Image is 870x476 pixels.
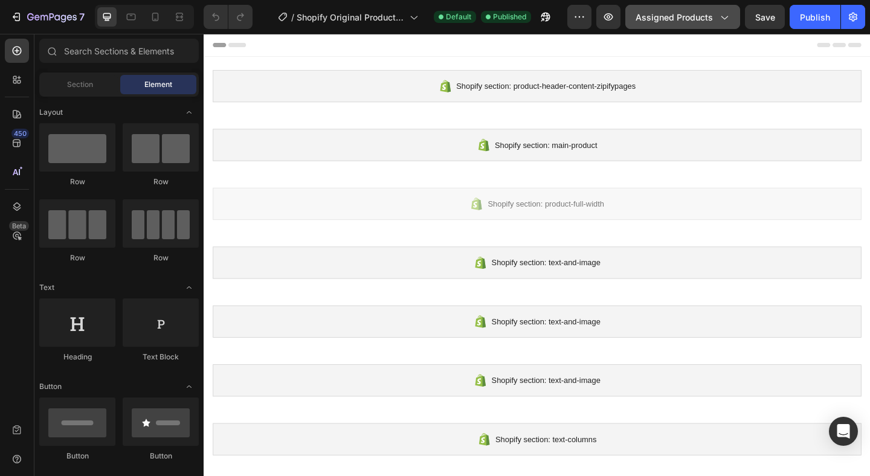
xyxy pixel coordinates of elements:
[39,252,115,263] div: Row
[39,107,63,118] span: Layout
[144,79,172,90] span: Element
[275,50,470,64] span: Shopify section: product-header-content-zipifypages
[636,11,713,24] span: Assigned Products
[297,11,405,24] span: Shopify Original Product Template
[11,129,29,138] div: 450
[79,10,85,24] p: 7
[179,278,199,297] span: Toggle open
[800,11,830,24] div: Publish
[446,11,471,22] span: Default
[179,103,199,122] span: Toggle open
[39,381,62,392] span: Button
[123,352,199,362] div: Text Block
[790,5,840,29] button: Publish
[829,417,858,446] div: Open Intercom Messenger
[313,306,431,320] span: Shopify section: text-and-image
[123,252,199,263] div: Row
[291,11,294,24] span: /
[317,434,427,448] span: Shopify section: text-columns
[625,5,740,29] button: Assigned Products
[309,178,435,192] span: Shopify section: product-full-width
[39,39,199,63] input: Search Sections & Elements
[317,114,428,128] span: Shopify section: main-product
[39,176,115,187] div: Row
[313,242,431,256] span: Shopify section: text-and-image
[745,5,785,29] button: Save
[9,221,29,231] div: Beta
[755,12,775,22] span: Save
[313,370,431,384] span: Shopify section: text-and-image
[67,79,93,90] span: Section
[5,5,90,29] button: 7
[204,34,870,476] iframe: Design area
[493,11,526,22] span: Published
[39,282,54,293] span: Text
[39,352,115,362] div: Heading
[39,451,115,462] div: Button
[179,377,199,396] span: Toggle open
[123,451,199,462] div: Button
[123,176,199,187] div: Row
[204,5,253,29] div: Undo/Redo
